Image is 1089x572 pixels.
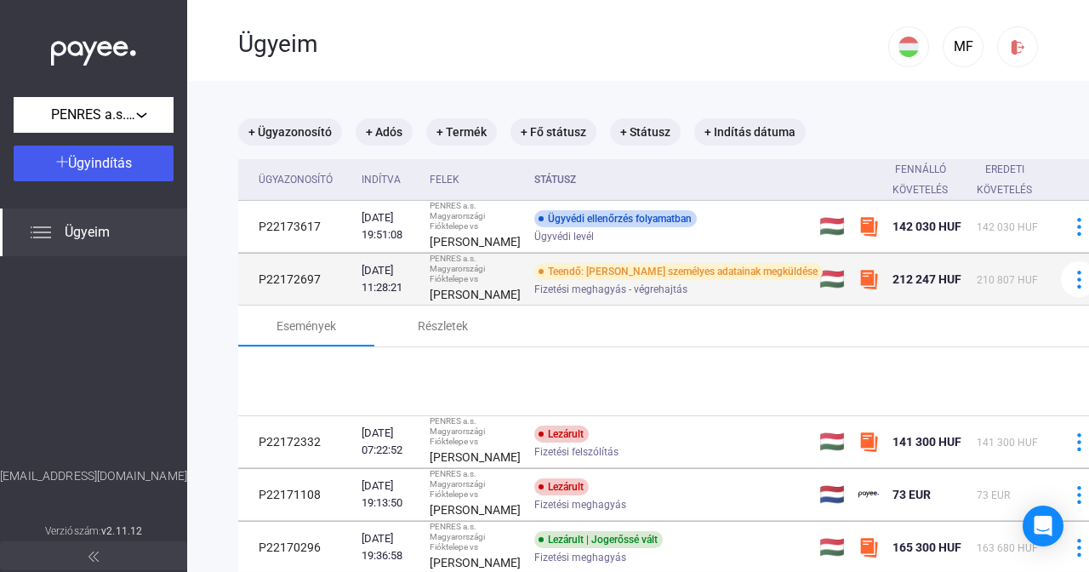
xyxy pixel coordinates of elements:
img: szamlazzhu-mini [858,432,879,452]
img: more-blue [1070,271,1088,289]
span: Fizetési meghagyás [534,495,626,515]
div: Fennálló követelés [892,159,948,200]
button: PENRES a.s. Magyarországi Fióktelepe [14,97,174,133]
span: 163 680 HUF [977,542,1038,554]
mat-chip: + Fő státusz [510,118,596,146]
div: Részletek [418,316,468,336]
span: 212 247 HUF [892,272,961,286]
span: Fizetési felszólítás [534,442,619,462]
div: Lezárult [534,426,589,443]
span: 73 EUR [977,489,1010,501]
td: 🇭🇺 [812,201,852,253]
button: MF [943,26,984,67]
strong: [PERSON_NAME] [430,235,521,249]
img: more-blue [1070,539,1088,557]
div: PENRES a.s. Magyarországi Fióktelepe vs [430,201,521,232]
span: Ügyindítás [68,155,132,171]
img: arrow-double-left-grey.svg [88,552,99,562]
div: Felek [430,169,521,190]
span: Fizetési meghagyás [534,547,626,568]
strong: v2.11.12 [101,525,142,537]
div: Események [277,316,336,336]
span: Ügyvédi levél [534,226,594,247]
th: Státusz [527,159,812,201]
div: MF [949,37,978,57]
div: [DATE] 19:36:58 [362,530,416,564]
strong: [PERSON_NAME] [430,503,521,517]
img: szamlazzhu-mini [858,216,879,237]
img: payee-logo [858,484,879,505]
td: 🇭🇺 [812,254,852,306]
img: plus-white.svg [56,156,68,168]
div: PENRES a.s. Magyarországi Fióktelepe vs [430,416,521,447]
span: 210 807 HUF [977,274,1038,286]
img: more-blue [1070,433,1088,451]
td: P22172332 [238,416,355,468]
strong: [PERSON_NAME] [430,556,521,569]
div: Ügyazonosító [259,169,333,190]
img: szamlazzhu-mini [858,269,879,289]
img: HU [898,37,919,57]
div: Indítva [362,169,416,190]
img: szamlazzhu-mini [858,537,879,558]
div: Ügyeim [238,30,888,59]
span: 142 030 HUF [977,221,1038,233]
div: PENRES a.s. Magyarországi Fióktelepe vs [430,469,521,500]
div: Fennálló követelés [892,159,963,200]
td: P22171108 [238,469,355,521]
td: P22173617 [238,201,355,253]
div: Teendő: [PERSON_NAME] személyes adatainak megküldése [534,263,823,280]
button: Ügyindítás [14,146,174,181]
div: [DATE] 19:13:50 [362,478,416,512]
span: 73 EUR [892,488,931,501]
button: HU [888,26,929,67]
div: Eredeti követelés [977,159,1032,200]
span: 165 300 HUF [892,541,961,554]
img: list.svg [31,222,51,243]
mat-chip: + Adós [356,118,413,146]
td: P22172697 [238,254,355,306]
span: Fizetési meghagyás - végrehajtás [534,279,687,300]
span: PENRES a.s. Magyarországi Fióktelepe [51,105,136,125]
div: Felek [430,169,459,190]
span: Ügyeim [65,222,110,243]
div: [DATE] 19:51:08 [362,209,416,243]
img: more-blue [1070,486,1088,504]
div: Lezárult [534,478,589,495]
span: 142 030 HUF [892,220,961,233]
div: [DATE] 07:22:52 [362,425,416,459]
img: logout-red [1009,38,1027,56]
img: more-blue [1070,218,1088,236]
button: logout-red [997,26,1038,67]
td: 🇳🇱 [812,469,852,521]
div: Lezárult | Jogerőssé vált [534,531,663,548]
div: Indítva [362,169,401,190]
div: [DATE] 11:28:21 [362,262,416,296]
div: Ügyazonosító [259,169,348,190]
div: Open Intercom Messenger [1023,506,1063,546]
div: Ügyvédi ellenőrzés folyamatban [534,210,697,227]
mat-chip: + Termék [426,118,497,146]
div: PENRES a.s. Magyarországi Fióktelepe vs [430,254,521,284]
div: Eredeti követelés [977,159,1047,200]
strong: [PERSON_NAME] [430,288,521,301]
mat-chip: + Ügyazonosító [238,118,342,146]
strong: [PERSON_NAME] [430,450,521,464]
mat-chip: + Státusz [610,118,681,146]
td: 🇭🇺 [812,416,852,468]
span: 141 300 HUF [977,437,1038,449]
img: white-payee-white-dot.svg [51,31,136,66]
div: PENRES a.s. Magyarországi Fióktelepe vs [430,522,521,552]
mat-chip: + Indítás dátuma [694,118,806,146]
span: 141 300 HUF [892,435,961,449]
